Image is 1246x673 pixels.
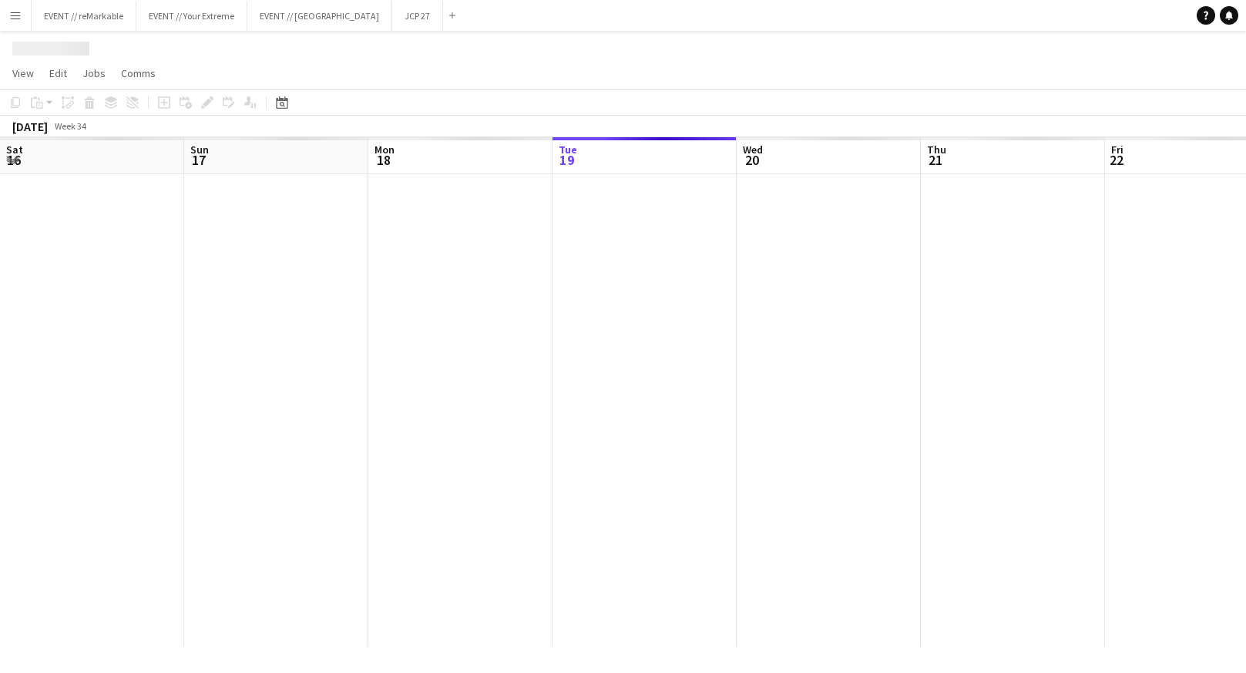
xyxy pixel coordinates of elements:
[925,151,946,169] span: 21
[82,66,106,80] span: Jobs
[32,1,136,31] button: EVENT // reMarkable
[4,151,23,169] span: 16
[188,151,209,169] span: 17
[741,151,763,169] span: 20
[559,143,577,156] span: Tue
[121,66,156,80] span: Comms
[743,143,763,156] span: Wed
[49,66,67,80] span: Edit
[247,1,392,31] button: EVENT // [GEOGRAPHIC_DATA]
[12,119,48,134] div: [DATE]
[1111,143,1123,156] span: Fri
[1109,151,1123,169] span: 22
[927,143,946,156] span: Thu
[43,63,73,83] a: Edit
[12,66,34,80] span: View
[115,63,162,83] a: Comms
[76,63,112,83] a: Jobs
[136,1,247,31] button: EVENT // Your Extreme
[51,120,89,132] span: Week 34
[372,151,395,169] span: 18
[374,143,395,156] span: Mon
[6,143,23,156] span: Sat
[6,63,40,83] a: View
[392,1,443,31] button: JCP 27
[190,143,209,156] span: Sun
[556,151,577,169] span: 19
